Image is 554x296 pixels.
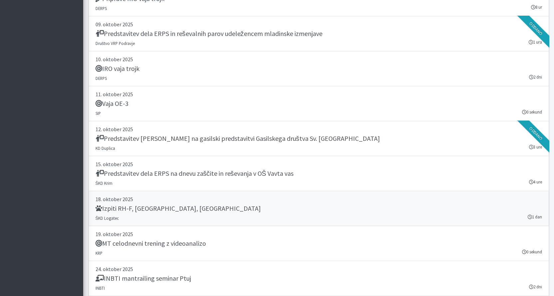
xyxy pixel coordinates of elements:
small: 0 sekund [522,249,542,255]
a: 12. oktober 2025 Predstavitev [PERSON_NAME] na gasilski predstavitvi Gasilskega društva Sv. [GEOG... [89,121,549,156]
p: 11. oktober 2025 [95,90,542,98]
h5: MT celodnevni trening z videoanalizo [95,239,206,247]
small: ŠKD Logatec [95,215,119,221]
p: 19. oktober 2025 [95,230,542,238]
p: 18. oktober 2025 [95,195,542,203]
small: 8 ur [531,4,542,10]
h5: Izpiti RH-F, [GEOGRAPHIC_DATA], [GEOGRAPHIC_DATA] [95,204,261,212]
p: 12. oktober 2025 [95,125,542,133]
h5: Predstavitev [PERSON_NAME] na gasilski predstavitvi Gasilskega društva Sv. [GEOGRAPHIC_DATA] [95,135,380,143]
p: 09. oktober 2025 [95,20,542,28]
p: 24. oktober 2025 [95,265,542,273]
small: Društvo VRP Podravje [95,41,135,46]
small: 4 ure [529,179,542,185]
a: 19. oktober 2025 MT celodnevni trening z videoanalizo KRP 0 sekund [89,226,549,261]
p: 15. oktober 2025 [95,160,542,168]
h5: INBTI mantrailing seminar Ptuj [95,274,191,282]
small: DERPS [95,6,107,11]
a: 11. oktober 2025 Vaja OE-3 SIP 0 sekund [89,86,549,121]
small: 2 dni [529,74,542,80]
small: 1 dan [528,214,542,220]
small: KD Duplica [95,146,115,151]
small: KRP [95,250,102,256]
small: ŠKD Krim [95,180,113,186]
a: 09. oktober 2025 Predstavitev dela ERPS in reševalnih parov udeležencem mladinske izmenjave Društ... [89,16,549,51]
a: 24. oktober 2025 INBTI mantrailing seminar Ptuj INBTI 2 dni [89,261,549,296]
a: 10. oktober 2025 IRO vaja trojk DERPS 2 dni [89,51,549,86]
small: INBTI [95,285,105,291]
a: 18. oktober 2025 Izpiti RH-F, [GEOGRAPHIC_DATA], [GEOGRAPHIC_DATA] ŠKD Logatec 1 dan [89,191,549,226]
small: DERPS [95,76,107,81]
h5: IRO vaja trojk [95,65,139,73]
small: 2 dni [529,284,542,290]
a: 15. oktober 2025 Predstavitev dela ERPS na dnevu zaščite in reševanja v OŠ Vavta vas ŠKD Krim 4 ure [89,156,549,191]
h5: Vaja OE-3 [95,100,128,108]
h5: Predstavitev dela ERPS in reševalnih parov udeležencem mladinske izmenjave [95,30,322,38]
p: 10. oktober 2025 [95,55,542,63]
h5: Predstavitev dela ERPS na dnevu zaščite in reševanja v OŠ Vavta vas [95,169,293,177]
small: SIP [95,111,101,116]
small: 0 sekund [522,109,542,115]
